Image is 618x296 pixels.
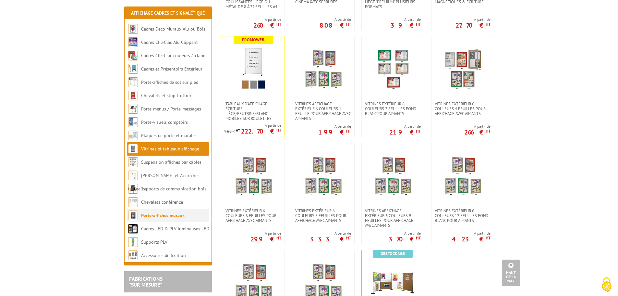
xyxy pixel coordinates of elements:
[128,157,138,167] img: Suspension affiches par câbles
[295,208,351,223] span: Vitrines extérieur 6 couleurs 8 feuilles pour affichage avec aimants
[452,237,491,241] p: 423 €
[452,231,491,236] span: A partir de
[292,101,354,121] a: Vitrines affichage extérieur 6 couleurs 1 feuille pour affichage avec aimants
[370,46,416,92] img: Vitrines extérieur 6 couleurs 2 feuilles fond blanc pour aimants
[141,186,206,192] a: Supports de communication bois
[431,101,494,116] a: Vitrines extérieur 6 couleurs 4 feuilles pour affichage avec aimants
[435,101,491,116] span: Vitrines extérieur 6 couleurs 4 feuilles pour affichage avec aimants
[381,251,405,256] b: Destockage
[224,123,281,128] span: A partir de
[128,211,138,220] img: Porte-affiches muraux
[250,237,281,241] p: 299 €
[595,274,618,296] button: Cookies (fenêtre modale)
[486,235,491,241] sup: HT
[435,208,491,223] span: Vitrines extérieur 6 couleurs 12 feuilles fond blanc pour aimants
[250,231,281,236] span: A partir de
[502,260,520,286] a: Haut de la page
[346,21,351,27] sup: HT
[276,235,281,241] sup: HT
[486,21,491,27] sup: HT
[128,64,138,74] img: Cadres et Présentoirs Extérieur
[346,128,351,134] sup: HT
[141,199,183,205] a: Chevalets conférence
[225,208,281,223] span: Vitrines extérieur 6 couleurs 6 feuilles pour affichage avec aimants
[391,23,421,27] p: 39 €
[300,46,346,92] img: Vitrines affichage extérieur 6 couleurs 1 feuille pour affichage avec aimants
[365,101,421,116] span: Vitrines extérieur 6 couleurs 2 feuilles fond blanc pour aimants
[141,119,188,125] a: Porte-visuels comptoirs
[416,235,421,241] sup: HT
[365,208,421,228] span: Vitrines affichage extérieur 6 couleurs 9 feuilles pour affichage avec aimants
[231,153,276,199] img: Vitrines extérieur 6 couleurs 6 feuilles pour affichage avec aimants
[141,93,193,98] a: Chevalets et stop trottoirs
[464,130,491,134] p: 266 €
[318,130,351,134] p: 199 €
[416,128,421,134] sup: HT
[310,231,351,236] span: A partir de
[222,208,285,223] a: Vitrines extérieur 6 couleurs 6 feuilles pour affichage avec aimants
[464,124,491,129] span: A partir de
[389,130,421,134] p: 219 €
[128,131,138,140] img: Plaques de porte et murales
[241,129,281,133] p: 222.70 €
[128,77,138,87] img: Porte-affiches de sol sur pied
[295,101,351,121] span: Vitrines affichage extérieur 6 couleurs 1 feuille pour affichage avec aimants
[431,208,494,223] a: Vitrines extérieur 6 couleurs 12 feuilles fond blanc pour aimants
[310,237,351,241] p: 333 €
[128,24,138,34] img: Cadres Deco Muraux Alu ou Bois
[141,106,201,112] a: Porte-menus / Porte-messages
[599,277,615,293] img: Cookies (fenêtre modale)
[370,153,416,199] img: Vitrines affichage extérieur 6 couleurs 9 feuilles pour affichage avec aimants
[131,10,205,16] a: Affichage Cadres et Signalétique
[128,144,138,154] img: Vitrines et tableaux affichage
[362,208,424,228] a: Vitrines affichage extérieur 6 couleurs 9 feuilles pour affichage avec aimants
[128,171,138,180] img: Cimaises et Accroches tableaux
[231,46,276,92] img: Tableaux d'affichage écriture liège/feutrine/blanc Mobiles sur roulettes
[320,17,351,22] span: A partir de
[391,17,421,22] span: A partir de
[141,26,205,32] a: Cadres Deco Muraux Alu ou Bois
[486,128,491,134] sup: HT
[242,37,264,43] b: Promoweb
[128,197,138,207] img: Chevalets conférence
[236,128,240,133] sup: HT
[292,208,354,223] a: Vitrines extérieur 6 couleurs 8 feuilles pour affichage avec aimants
[253,17,281,22] span: A partir de
[389,124,421,129] span: A partir de
[440,46,485,92] img: Vitrines extérieur 6 couleurs 4 feuilles pour affichage avec aimants
[455,17,491,22] span: A partir de
[141,252,186,258] a: Accessoires de fixation
[141,212,185,218] a: Porte-affiches muraux
[141,239,167,245] a: Supports PLV
[141,146,199,152] a: Vitrines et tableaux affichage
[222,101,285,121] a: Tableaux d'affichage écriture liège/feutrine/blanc Mobiles sur roulettes
[128,37,138,47] img: Cadres Clic-Clac Alu Clippant
[320,23,351,27] p: 808 €
[141,53,207,58] a: Cadres Clic-Clac couleurs à clapet
[141,79,198,85] a: Porte-affiches de sol sur pied
[318,124,351,129] span: A partir de
[416,21,421,27] sup: HT
[276,21,281,27] sup: HT
[128,173,200,192] a: [PERSON_NAME] et Accroches tableaux
[128,224,138,234] img: Cadres LED & PLV lumineuses LED
[141,39,198,45] a: Cadres Clic-Clac Alu Clippant
[455,23,491,27] p: 27.70 €
[346,235,351,241] sup: HT
[389,231,421,236] span: A partir de
[141,133,197,138] a: Plaques de porte et murales
[362,101,424,116] a: Vitrines extérieur 6 couleurs 2 feuilles fond blanc pour aimants
[128,251,138,260] img: Accessoires de fixation
[128,104,138,114] img: Porte-menus / Porte-messages
[224,129,240,134] p: 262 €
[276,127,281,133] sup: HT
[389,237,421,241] p: 370 €
[253,23,281,27] p: 260 €
[128,51,138,60] img: Cadres Clic-Clac couleurs à clapet
[128,237,138,247] img: Supports PLV
[141,66,202,72] a: Cadres et Présentoirs Extérieur
[440,153,485,199] img: Vitrines extérieur 6 couleurs 12 feuilles fond blanc pour aimants
[141,226,209,232] a: Cadres LED & PLV lumineuses LED
[300,153,346,199] img: Vitrines extérieur 6 couleurs 8 feuilles pour affichage avec aimants
[128,117,138,127] img: Porte-visuels comptoirs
